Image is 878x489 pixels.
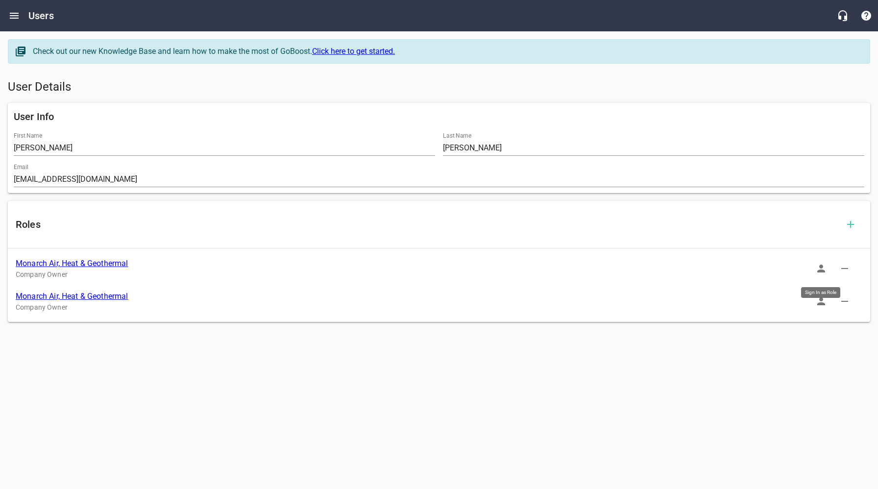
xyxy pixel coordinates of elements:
[16,302,847,313] p: Company Owner
[839,213,862,236] button: Add Role
[8,79,870,95] h5: User Details
[833,290,856,313] button: Delete Role
[831,4,854,27] button: Live Chat
[312,47,395,56] a: Click here to get started.
[809,290,833,313] button: Sign In as Role
[14,133,42,139] label: First Name
[16,259,128,268] a: Monarch Air, Heat & Geothermal
[33,46,860,57] div: Check out our new Knowledge Base and learn how to make the most of GoBoost.
[443,133,471,139] label: Last Name
[16,292,128,301] a: Monarch Air, Heat & Geothermal
[28,8,54,24] h6: Users
[14,164,28,170] label: Email
[16,269,847,280] p: Company Owner
[2,4,26,27] button: Open drawer
[854,4,878,27] button: Support Portal
[833,257,856,280] button: Delete Role
[14,109,864,124] h6: User Info
[16,217,839,232] h6: Roles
